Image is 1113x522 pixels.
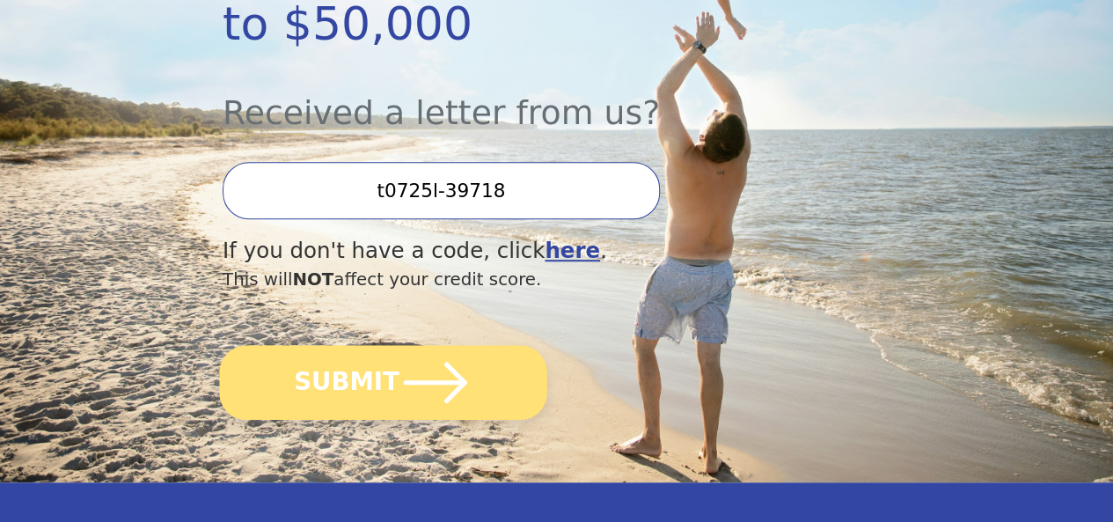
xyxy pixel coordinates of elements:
span: NOT [292,269,333,290]
div: Received a letter from us? [223,58,790,138]
button: SUBMIT [219,345,546,420]
input: Enter your Offer Code: [223,162,660,219]
div: This will affect your credit score. [223,267,790,293]
div: If you don't have a code, click . [223,235,790,268]
a: here [545,238,600,263]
